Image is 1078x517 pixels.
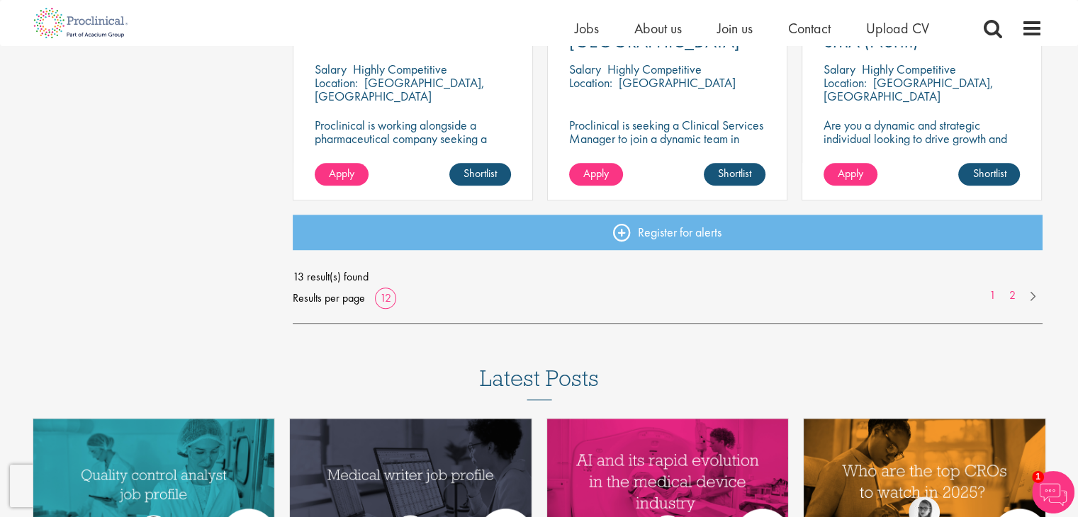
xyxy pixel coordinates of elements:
[704,163,765,186] a: Shortlist
[353,61,447,77] p: Highly Competitive
[866,19,929,38] a: Upload CV
[824,74,867,91] span: Location:
[293,288,365,309] span: Results per page
[583,166,609,181] span: Apply
[824,118,1020,172] p: Are you a dynamic and strategic individual looking to drive growth and build lasting partnerships...
[569,74,612,91] span: Location:
[958,163,1020,186] a: Shortlist
[293,215,1043,250] a: Register for alerts
[375,290,396,305] a: 12
[824,61,855,77] span: Salary
[315,163,369,186] a: Apply
[315,74,485,104] p: [GEOGRAPHIC_DATA], [GEOGRAPHIC_DATA]
[824,74,994,104] p: [GEOGRAPHIC_DATA], [GEOGRAPHIC_DATA]
[569,15,765,50] a: Clinical Services Manager [GEOGRAPHIC_DATA]
[1032,471,1044,483] span: 1
[1002,288,1023,304] a: 2
[569,61,601,77] span: Salary
[717,19,753,38] a: Join us
[862,61,956,77] p: Highly Competitive
[1032,471,1074,513] img: Chatbot
[449,163,511,186] a: Shortlist
[824,163,877,186] a: Apply
[315,118,511,186] p: Proclinical is working alongside a pharmaceutical company seeking a Digital Biomarker Scientist t...
[569,118,765,159] p: Proclinical is seeking a Clinical Services Manager to join a dynamic team in [GEOGRAPHIC_DATA].
[788,19,831,38] a: Contact
[838,166,863,181] span: Apply
[480,366,599,400] h3: Latest Posts
[824,15,1020,50] a: Key Account Manager SMA (North)
[575,19,599,38] a: Jobs
[607,61,702,77] p: Highly Competitive
[619,74,736,91] p: [GEOGRAPHIC_DATA]
[293,266,1043,288] span: 13 result(s) found
[569,163,623,186] a: Apply
[329,166,354,181] span: Apply
[634,19,682,38] a: About us
[315,74,358,91] span: Location:
[10,465,191,507] iframe: reCAPTCHA
[315,61,347,77] span: Salary
[982,288,1003,304] a: 1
